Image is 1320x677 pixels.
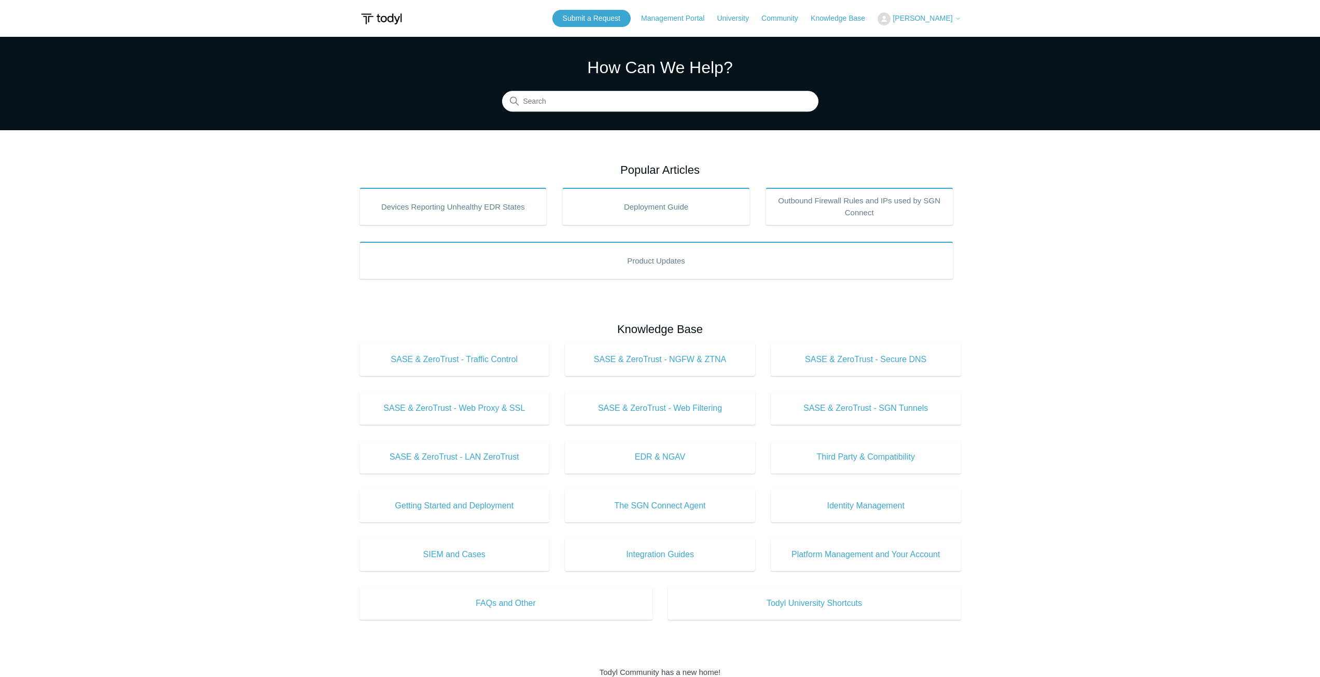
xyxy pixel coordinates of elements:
[580,402,740,415] span: SASE & ZeroTrust - Web Filtering
[565,392,755,425] a: SASE & ZeroTrust - Web Filtering
[359,242,953,279] a: Product Updates
[565,489,755,522] a: The SGN Connect Agent
[375,500,534,512] span: Getting Started and Deployment
[359,161,961,178] h2: Popular Articles
[786,353,946,366] span: SASE & ZeroTrust - Secure DNS
[359,538,550,571] a: SIEM and Cases
[565,538,755,571] a: Integration Guides
[565,440,755,474] a: EDR & NGAV
[502,55,818,80] h1: How Can We Help?
[359,321,961,338] h2: Knowledge Base
[359,392,550,425] a: SASE & ZeroTrust - Web Proxy & SSL
[359,343,550,376] a: SASE & ZeroTrust - Traffic Control
[761,13,809,24] a: Community
[502,91,818,112] input: Search
[717,13,759,24] a: University
[786,500,946,512] span: Identity Management
[375,451,534,463] span: SASE & ZeroTrust - LAN ZeroTrust
[878,12,961,25] button: [PERSON_NAME]
[786,451,946,463] span: Third Party & Compatibility
[375,548,534,561] span: SIEM and Cases
[375,402,534,415] span: SASE & ZeroTrust - Web Proxy & SSL
[786,402,946,415] span: SASE & ZeroTrust - SGN Tunnels
[771,489,961,522] a: Identity Management
[771,392,961,425] a: SASE & ZeroTrust - SGN Tunnels
[771,343,961,376] a: SASE & ZeroTrust - Secure DNS
[359,587,652,620] a: FAQs and Other
[565,343,755,376] a: SASE & ZeroTrust - NGFW & ZTNA
[359,440,550,474] a: SASE & ZeroTrust - LAN ZeroTrust
[562,188,750,225] a: Deployment Guide
[684,597,946,610] span: Todyl University Shortcuts
[786,548,946,561] span: Platform Management and Your Account
[375,353,534,366] span: SASE & ZeroTrust - Traffic Control
[811,13,876,24] a: Knowledge Base
[375,597,637,610] span: FAQs and Other
[552,10,631,27] a: Submit a Request
[359,188,547,225] a: Devices Reporting Unhealthy EDR States
[641,13,715,24] a: Management Portal
[580,353,740,366] span: SASE & ZeroTrust - NGFW & ZTNA
[580,500,740,512] span: The SGN Connect Agent
[359,489,550,522] a: Getting Started and Deployment
[580,451,740,463] span: EDR & NGAV
[766,188,953,225] a: Outbound Firewall Rules and IPs used by SGN Connect
[359,9,404,29] img: Todyl Support Center Help Center home page
[893,14,952,22] span: [PERSON_NAME]
[580,548,740,561] span: Integration Guides
[668,587,961,620] a: Todyl University Shortcuts
[771,538,961,571] a: Platform Management and Your Account
[771,440,961,474] a: Third Party & Compatibility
